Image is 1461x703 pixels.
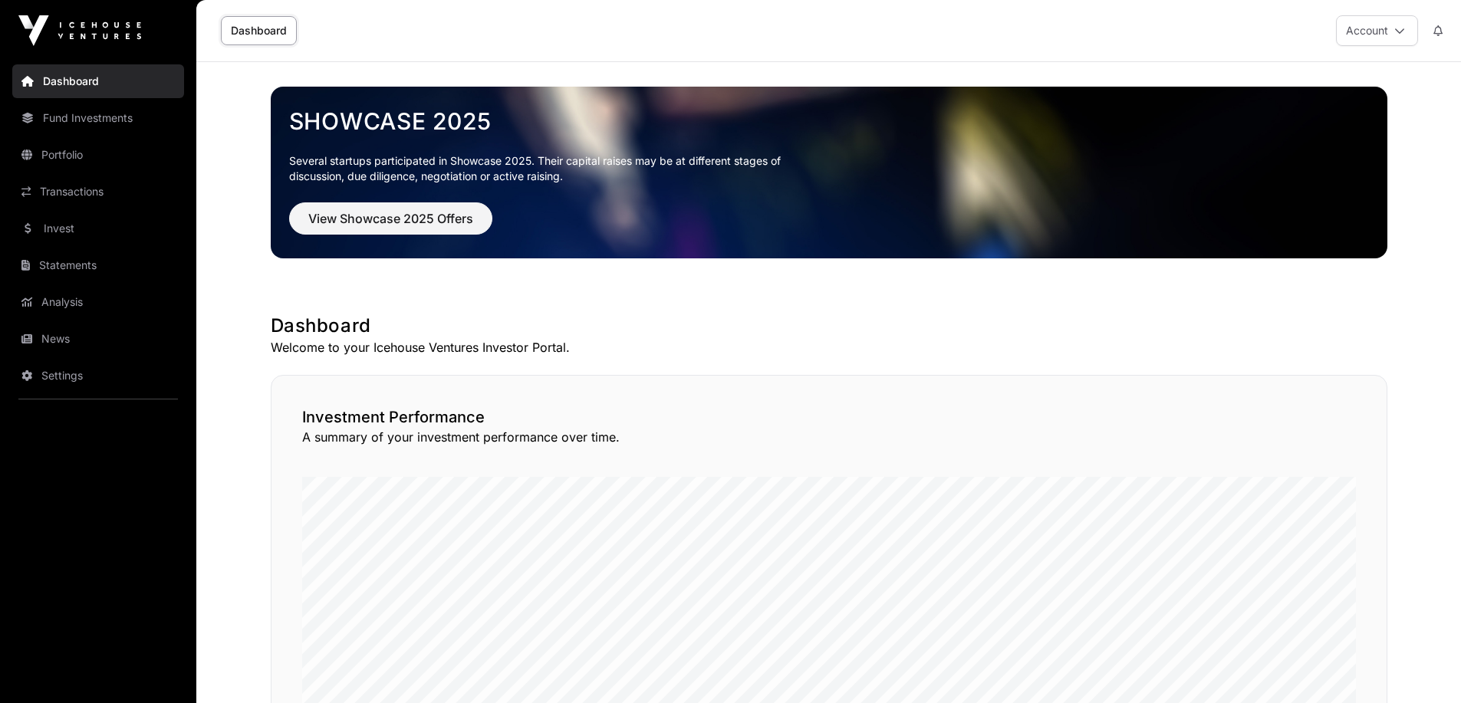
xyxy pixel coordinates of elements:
a: Portfolio [12,138,184,172]
h1: Dashboard [271,314,1387,338]
a: Showcase 2025 [289,107,1369,135]
a: Dashboard [12,64,184,98]
img: Showcase 2025 [271,87,1387,258]
a: Dashboard [221,16,297,45]
a: Transactions [12,175,184,209]
p: Several startups participated in Showcase 2025. Their capital raises may be at different stages o... [289,153,805,184]
p: Welcome to your Icehouse Ventures Investor Portal. [271,338,1387,356]
a: News [12,322,184,356]
a: Statements [12,248,184,282]
iframe: Chat Widget [1384,629,1461,703]
a: View Showcase 2025 Offers [289,218,492,233]
button: View Showcase 2025 Offers [289,202,492,235]
h2: Investment Performance [302,406,1356,428]
p: A summary of your investment performance over time. [302,428,1356,446]
a: Analysis [12,285,184,319]
a: Fund Investments [12,101,184,135]
button: Account [1336,15,1418,46]
a: Invest [12,212,184,245]
a: Settings [12,359,184,393]
img: Icehouse Ventures Logo [18,15,141,46]
span: View Showcase 2025 Offers [308,209,473,228]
